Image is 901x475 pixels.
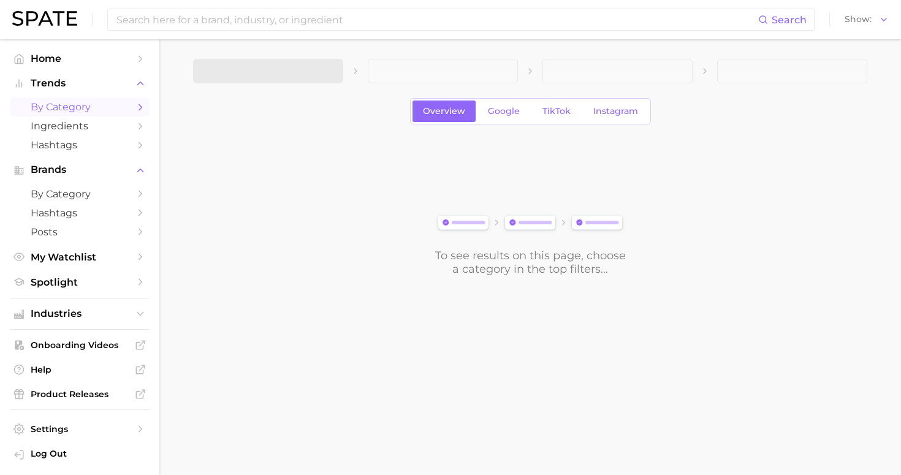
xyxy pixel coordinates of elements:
[477,101,530,122] a: Google
[488,106,520,116] span: Google
[10,273,150,292] a: Spotlight
[10,74,150,93] button: Trends
[12,11,77,26] img: SPATE
[10,161,150,179] button: Brands
[31,340,129,351] span: Onboarding Videos
[31,389,129,400] span: Product Releases
[10,222,150,241] a: Posts
[583,101,648,122] a: Instagram
[10,116,150,135] a: Ingredients
[31,164,129,175] span: Brands
[31,207,129,219] span: Hashtags
[115,9,758,30] input: Search here for a brand, industry, or ingredient
[10,49,150,68] a: Home
[10,305,150,323] button: Industries
[10,420,150,438] a: Settings
[31,448,140,459] span: Log Out
[10,203,150,222] a: Hashtags
[532,101,581,122] a: TikTok
[412,101,476,122] a: Overview
[31,251,129,263] span: My Watchlist
[31,139,129,151] span: Hashtags
[31,424,129,435] span: Settings
[10,184,150,203] a: by Category
[10,444,150,465] a: Log out. Currently logged in with e-mail alyssa@spate.nyc.
[423,106,465,116] span: Overview
[593,106,638,116] span: Instagram
[31,276,129,288] span: Spotlight
[31,78,129,89] span: Trends
[31,226,129,238] span: Posts
[10,360,150,379] a: Help
[31,364,129,375] span: Help
[10,336,150,354] a: Onboarding Videos
[434,213,626,234] img: svg%3e
[434,249,626,276] div: To see results on this page, choose a category in the top filters...
[31,101,129,113] span: by Category
[845,16,872,23] span: Show
[31,120,129,132] span: Ingredients
[31,53,129,64] span: Home
[10,385,150,403] a: Product Releases
[10,97,150,116] a: by Category
[542,106,571,116] span: TikTok
[842,12,892,28] button: Show
[31,308,129,319] span: Industries
[10,248,150,267] a: My Watchlist
[10,135,150,154] a: Hashtags
[772,14,807,26] span: Search
[31,188,129,200] span: by Category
